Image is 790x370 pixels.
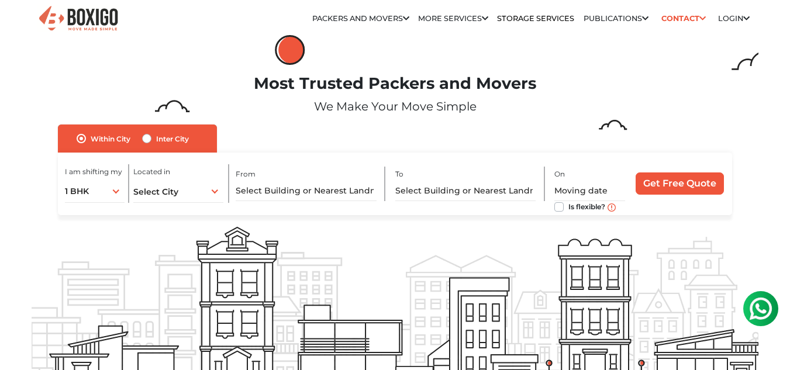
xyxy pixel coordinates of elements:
[32,74,758,94] h1: Most Trusted Packers and Movers
[312,14,409,23] a: Packers and Movers
[37,5,119,33] img: Boxigo
[657,9,709,27] a: Contact
[584,14,648,23] a: Publications
[32,98,758,115] p: We Make Your Move Simple
[608,203,616,212] img: move_date_info
[636,172,724,195] input: Get Free Quote
[65,167,122,177] label: I am shifting my
[156,132,189,146] label: Inter City
[395,169,403,179] label: To
[568,200,605,212] label: Is flexible?
[91,132,130,146] label: Within City
[65,186,89,196] span: 1 BHK
[236,181,377,201] input: Select Building or Nearest Landmark
[133,167,170,177] label: Located in
[236,169,256,179] label: From
[497,14,574,23] a: Storage Services
[12,12,35,35] img: whatsapp-icon.svg
[418,14,488,23] a: More services
[395,181,536,201] input: Select Building or Nearest Landmark
[554,169,565,179] label: On
[718,14,750,23] a: Login
[133,186,178,197] span: Select City
[554,181,625,201] input: Moving date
